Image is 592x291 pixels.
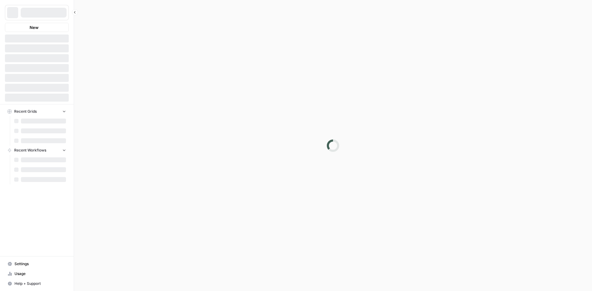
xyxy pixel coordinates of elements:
button: Recent Workflows [5,146,69,155]
a: Settings [5,259,69,269]
span: New [30,24,39,30]
span: Help + Support [14,281,66,286]
button: New [5,23,69,32]
span: Usage [14,271,66,277]
span: Recent Grids [14,109,37,114]
button: Recent Grids [5,107,69,116]
span: Recent Workflows [14,148,46,153]
a: Usage [5,269,69,279]
span: Settings [14,261,66,267]
button: Help + Support [5,279,69,289]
